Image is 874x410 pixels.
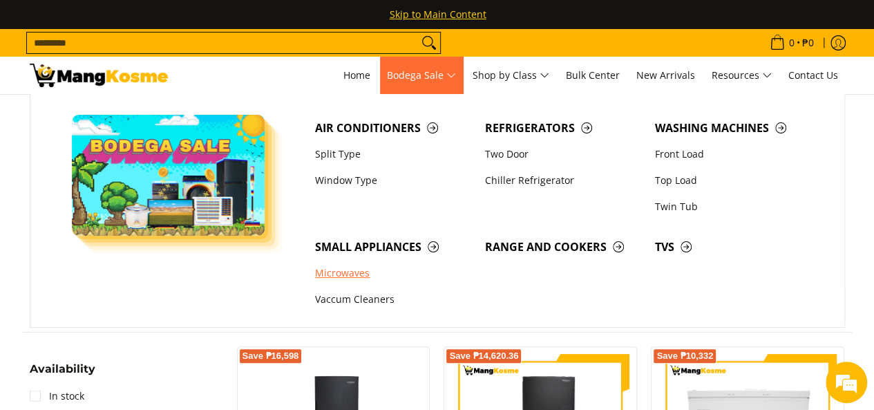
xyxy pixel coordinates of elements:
span: Contact Us [788,68,838,82]
a: Washing Machines [648,115,818,141]
a: Small Appliances [308,234,478,260]
span: Home [343,68,370,82]
a: Microwaves [308,261,478,287]
span: Refrigerators [485,120,641,137]
a: Front Load [648,141,818,167]
span: Air Conditioners [315,120,471,137]
a: Contact Us [781,57,845,94]
a: Cart [759,29,824,57]
a: Two Door [478,141,648,167]
a: Bulk Center [559,57,627,94]
a: Resources [705,57,779,94]
span: New Arrivals [636,68,695,82]
nav: Main Menu [182,57,845,94]
a: Split Type [308,141,478,167]
span: 0 [787,38,797,48]
a: Home [336,57,377,94]
a: Chiller Refrigerator [478,167,648,194]
span: Washing Machines [655,120,811,137]
a: Refrigerators [478,115,648,141]
span: Shop by Class [473,67,549,84]
span: Availability [30,364,95,375]
a: In stock [30,385,84,407]
a: Range and Cookers [478,234,648,260]
span: Resources [712,67,772,84]
a: Bodega Sale [380,57,463,94]
a: Twin Tub [648,194,818,220]
span: Bodega Sale [387,67,456,84]
span: Range and Cookers [485,239,641,256]
span: Small Appliances [315,239,471,256]
textarea: Type your message and hit 'Enter' [7,268,263,316]
a: Air Conditioners [308,115,478,141]
button: Search [418,32,440,53]
a: Window Type [308,167,478,194]
span: Save ₱16,598 [243,352,299,360]
span: TVs [655,239,811,256]
span: Bulk Center [566,68,620,82]
a: TVs [648,234,818,260]
span: • [766,35,818,50]
a: Top Load [648,167,818,194]
div: Minimize live chat window [227,7,260,40]
summary: Open [30,364,95,385]
a: Shop by Class [466,57,556,94]
img: Class C Home &amp; Business Appliances: Up to 70% Off l Mang Kosme [30,64,168,87]
span: ₱0 [800,38,816,48]
span: Save ₱14,620.36 [449,352,518,360]
div: Chat with us now [72,77,232,95]
a: Vaccum Cleaners [308,287,478,313]
img: Bodega Sale [72,115,265,236]
a: Log in [824,29,852,57]
span: We're online! [80,119,191,259]
span: Save ₱10,332 [656,352,713,360]
a: New Arrivals [629,57,702,94]
ul: Customer Navigation [23,29,852,57]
